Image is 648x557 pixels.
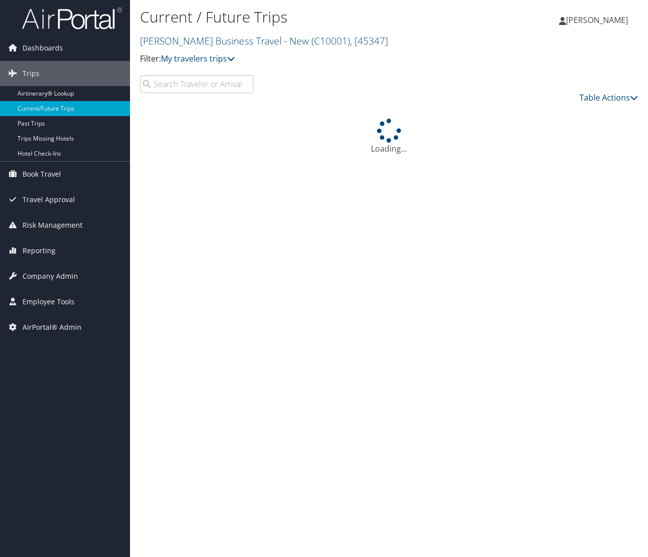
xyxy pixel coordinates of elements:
span: Employee Tools [22,289,74,314]
a: Table Actions [579,92,638,103]
span: Risk Management [22,213,82,238]
span: Travel Approval [22,187,75,212]
a: [PERSON_NAME] Business Travel - New [140,34,388,48]
span: ( C10001 ) [311,34,350,48]
span: Trips [22,61,39,86]
a: [PERSON_NAME] [559,5,638,35]
span: Company Admin [22,264,78,289]
span: Book Travel [22,162,61,187]
input: Search Traveler or Arrival City [140,75,253,93]
p: Filter: [140,53,472,66]
div: Loading... [140,119,638,155]
span: AirPortal® Admin [22,315,81,340]
span: [PERSON_NAME] [566,15,628,26]
h1: Current / Future Trips [140,7,472,28]
span: , [ 45347 ] [350,34,388,48]
span: Reporting [22,238,55,263]
img: airportal-logo.png [22,7,122,30]
span: Dashboards [22,36,63,61]
a: My travelers trips [161,53,235,64]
